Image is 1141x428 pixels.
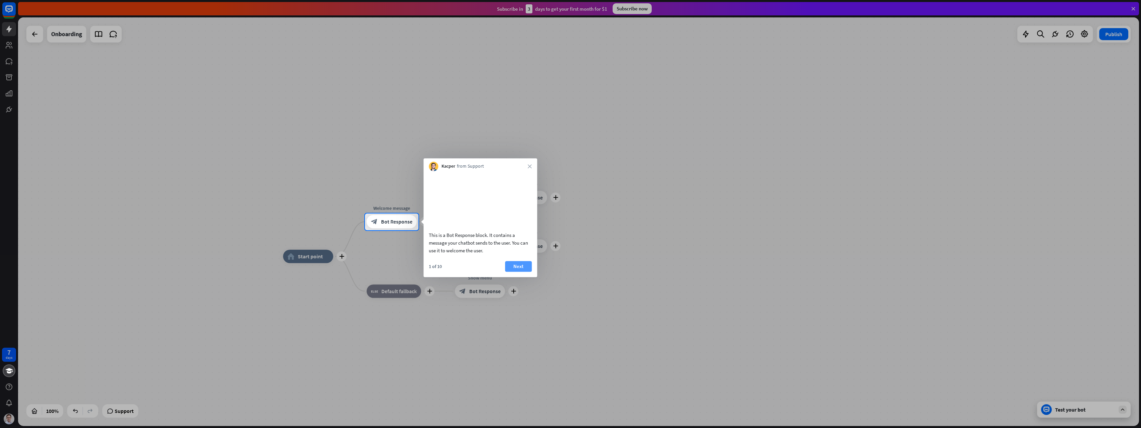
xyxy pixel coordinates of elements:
span: Kacper [441,163,455,170]
span: Bot Response [381,219,412,225]
i: close [528,164,532,168]
button: Next [505,261,532,272]
div: This is a Bot Response block. It contains a message your chatbot sends to the user. You can use i... [429,231,532,254]
button: Open LiveChat chat widget [5,3,25,23]
i: block_bot_response [371,219,378,225]
span: from Support [457,163,484,170]
div: 1 of 10 [429,263,442,269]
